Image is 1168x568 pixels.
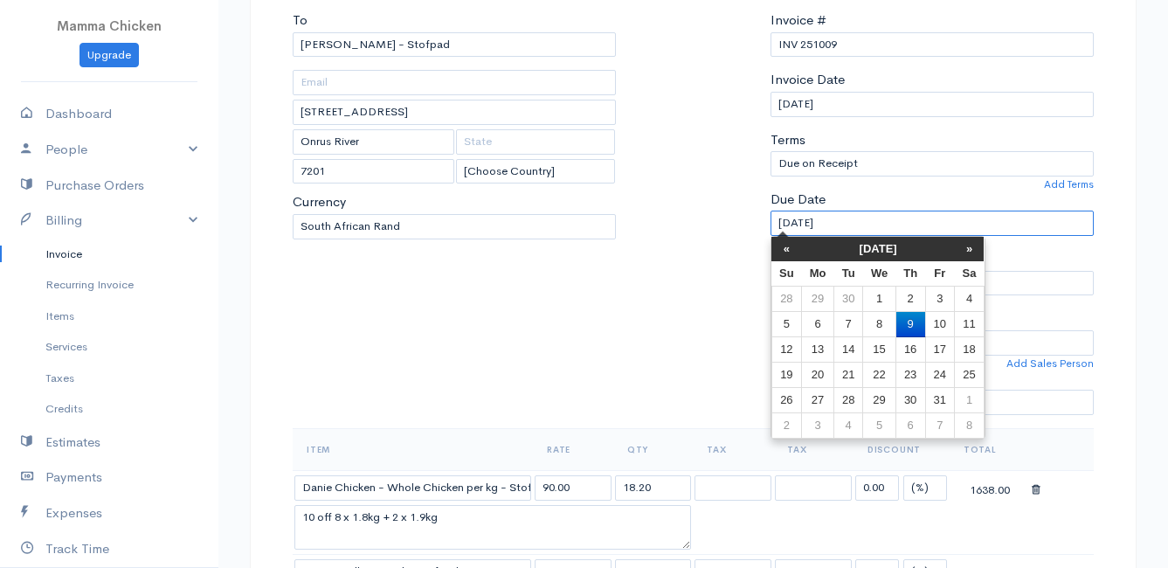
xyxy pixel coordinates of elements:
td: 6 [895,413,925,439]
label: Invoice # [771,10,826,31]
td: 11 [955,312,985,337]
td: 3 [925,287,954,312]
a: Add Sales Person [1006,356,1094,371]
td: 23 [895,363,925,388]
th: Tax [693,428,773,470]
td: 26 [771,388,802,413]
td: 3 [802,413,834,439]
div: 1638.00 [951,477,1028,499]
td: 30 [895,388,925,413]
th: Mo [802,261,834,287]
td: 28 [771,287,802,312]
input: Zip [293,159,454,184]
th: Total [950,428,1030,470]
th: Item [293,428,533,470]
th: Rate [533,428,613,470]
td: 16 [895,337,925,363]
th: Discount [854,428,950,470]
th: Su [771,261,802,287]
input: Item Name [294,475,531,501]
td: 18 [955,337,985,363]
td: 29 [802,287,834,312]
td: 4 [955,287,985,312]
label: Invoice Date [771,70,845,90]
td: 14 [833,337,862,363]
td: 24 [925,363,954,388]
td: 28 [833,388,862,413]
td: 8 [955,413,985,439]
input: Email [293,70,616,95]
td: 10 [925,312,954,337]
input: dd-mm-yyyy [771,211,1094,236]
td: 12 [771,337,802,363]
td: 20 [802,363,834,388]
input: Address [293,100,616,125]
td: 1 [863,287,895,312]
input: dd-mm-yyyy [771,92,1094,117]
td: 1 [955,388,985,413]
td: 7 [833,312,862,337]
input: Client Name [293,32,616,58]
th: [DATE] [802,237,955,261]
th: Qty [613,428,694,470]
th: Tu [833,261,862,287]
td: 30 [833,287,862,312]
td: 2 [895,287,925,312]
td: 13 [802,337,834,363]
span: Mamma Chicken [57,17,162,34]
label: To [293,10,308,31]
input: State [456,129,614,155]
td: 9 [895,312,925,337]
label: Currency [293,192,346,212]
td: 19 [771,363,802,388]
td: 15 [863,337,895,363]
th: » [955,237,985,261]
th: Tax [773,428,854,470]
td: 7 [925,413,954,439]
th: Th [895,261,925,287]
td: 6 [802,312,834,337]
td: 27 [802,388,834,413]
th: We [863,261,895,287]
a: Upgrade [79,43,139,68]
td: 8 [863,312,895,337]
th: « [771,237,802,261]
td: 5 [863,413,895,439]
label: Due Date [771,190,826,210]
td: 17 [925,337,954,363]
td: 22 [863,363,895,388]
td: 21 [833,363,862,388]
th: Sa [955,261,985,287]
label: Terms [771,130,805,150]
td: 29 [863,388,895,413]
a: Add Terms [1044,177,1094,192]
td: 25 [955,363,985,388]
td: 5 [771,312,802,337]
td: 2 [771,413,802,439]
td: 4 [833,413,862,439]
td: 31 [925,388,954,413]
th: Fr [925,261,954,287]
input: City [293,129,454,155]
